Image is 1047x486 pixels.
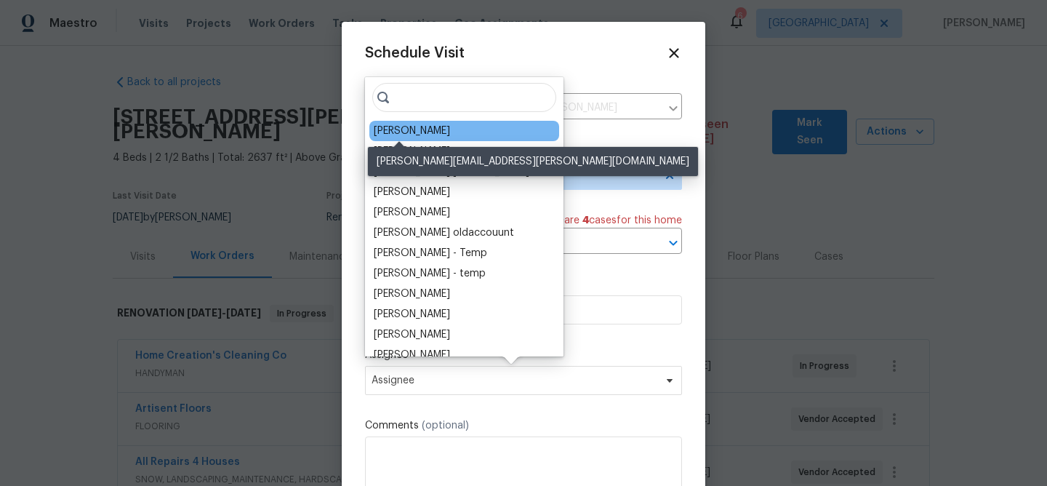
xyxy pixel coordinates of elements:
[374,205,450,220] div: [PERSON_NAME]
[365,46,465,60] span: Schedule Visit
[374,307,450,322] div: [PERSON_NAME]
[372,375,657,386] span: Assignee
[422,421,469,431] span: (optional)
[374,185,450,199] div: [PERSON_NAME]
[374,266,486,281] div: [PERSON_NAME] - temp
[374,327,450,342] div: [PERSON_NAME]
[537,213,682,228] span: There are case s for this home
[374,287,450,301] div: [PERSON_NAME]
[666,45,682,61] span: Close
[374,124,450,138] div: [PERSON_NAME]
[374,246,487,260] div: [PERSON_NAME] - Temp
[368,147,698,176] div: [PERSON_NAME][EMAIL_ADDRESS][PERSON_NAME][DOMAIN_NAME]
[663,233,683,253] button: Open
[374,348,450,362] div: [PERSON_NAME]
[582,215,589,226] span: 4
[374,226,514,240] div: [PERSON_NAME] oldaccouunt
[365,418,682,433] label: Comments
[374,144,450,159] div: [PERSON_NAME]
